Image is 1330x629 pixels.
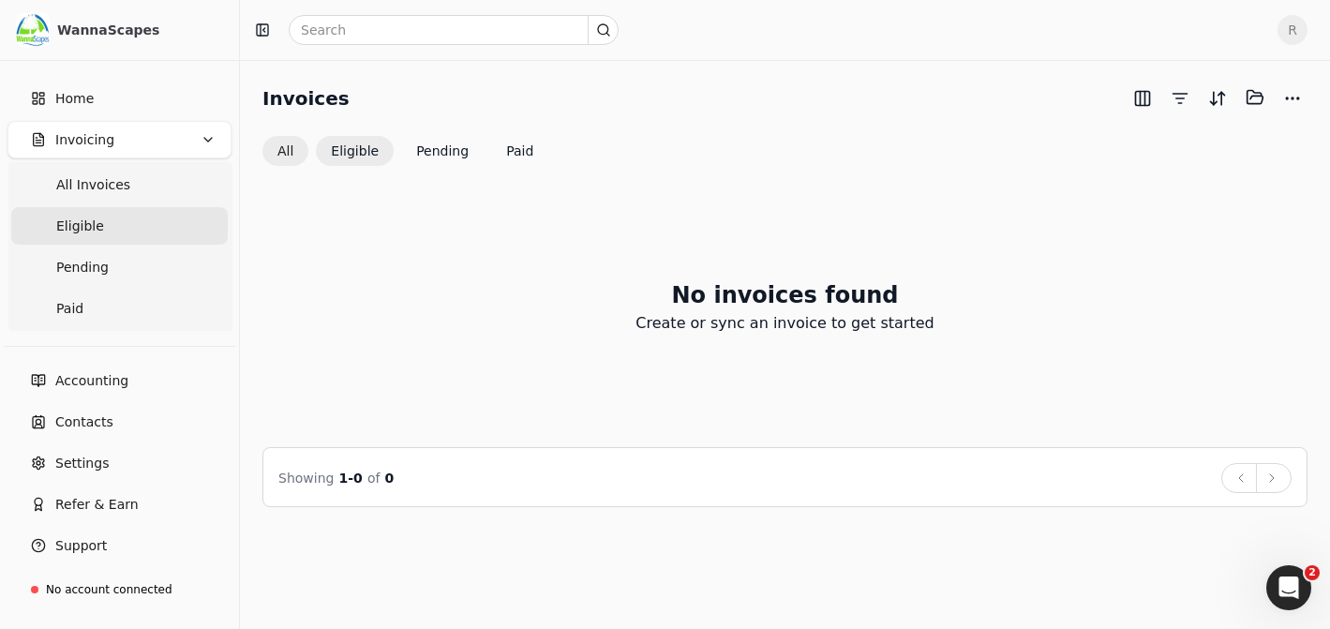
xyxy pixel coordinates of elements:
a: Settings [7,444,232,482]
span: Paid [56,299,83,319]
img: c78f061d-795f-4796-8eaa-878e83f7b9c5.png [16,13,50,47]
a: Paid [11,290,228,327]
p: Create or sync an invoice to get started [635,312,934,335]
button: Refer & Earn [7,486,232,523]
a: Home [7,80,232,117]
button: R [1278,15,1308,45]
button: Sort [1203,83,1233,113]
span: 2 [1305,565,1320,580]
span: Support [55,536,107,556]
button: Pending [401,136,484,166]
span: Showing [278,471,334,486]
span: 0 [385,471,395,486]
span: Accounting [55,371,128,391]
span: Invoicing [55,130,114,150]
a: Accounting [7,362,232,399]
div: WannaScapes [57,21,223,39]
span: 1 - 0 [339,471,363,486]
h2: No invoices found [671,278,898,312]
button: Support [7,527,232,564]
span: All Invoices [56,175,130,195]
button: All [262,136,308,166]
iframe: Intercom live chat [1266,565,1311,610]
span: Contacts [55,412,113,432]
span: Refer & Earn [55,495,139,515]
button: Eligible [316,136,394,166]
button: Invoicing [7,121,232,158]
input: Search [289,15,619,45]
a: Eligible [11,207,228,245]
button: Batch (0) [1240,82,1270,112]
a: All Invoices [11,166,228,203]
h2: Invoices [262,83,350,113]
div: Invoice filter options [262,136,548,166]
span: Eligible [56,217,104,236]
a: No account connected [7,573,232,607]
button: Paid [491,136,548,166]
span: Home [55,89,94,109]
span: of [367,471,381,486]
a: Contacts [7,403,232,441]
a: Pending [11,248,228,286]
span: Pending [56,258,109,277]
div: No account connected [46,581,172,598]
button: More [1278,83,1308,113]
span: Settings [55,454,109,473]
